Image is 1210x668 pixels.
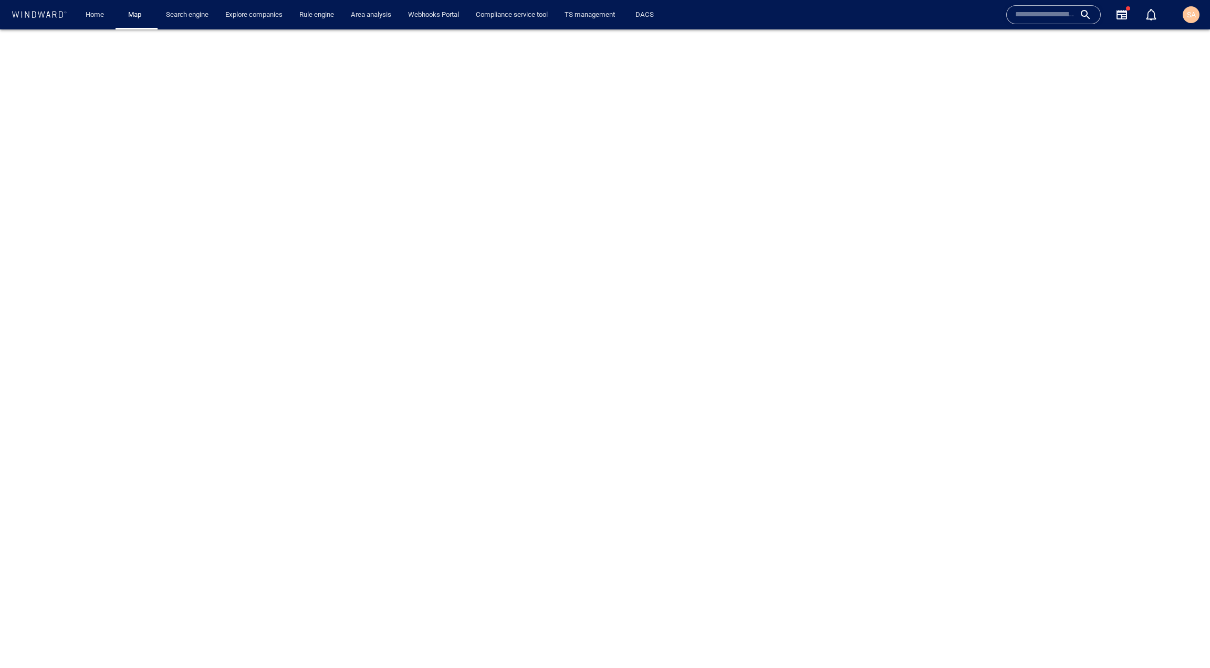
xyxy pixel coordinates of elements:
[78,6,111,24] button: Home
[120,6,153,24] button: Map
[631,6,658,24] a: DACS
[1187,11,1196,19] span: SA
[1181,4,1202,25] button: SA
[628,6,661,24] button: DACS
[472,6,552,24] a: Compliance service tool
[560,6,619,24] a: TS management
[162,6,213,24] a: Search engine
[404,6,463,24] a: Webhooks Portal
[124,6,149,24] a: Map
[1145,8,1157,21] div: Notification center
[221,6,287,24] a: Explore companies
[81,6,108,24] a: Home
[295,6,338,24] a: Rule engine
[347,6,395,24] a: Area analysis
